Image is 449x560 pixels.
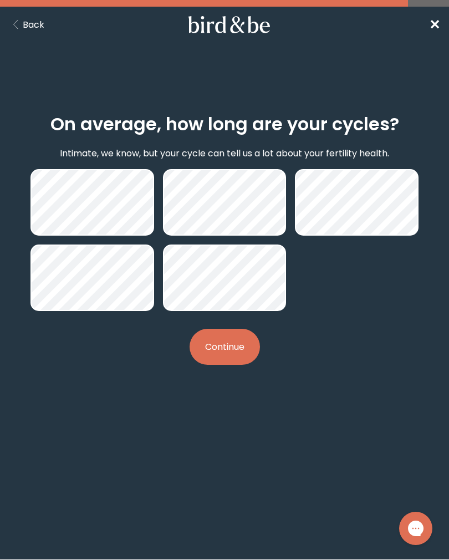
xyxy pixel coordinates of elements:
a: ✕ [429,15,440,34]
span: ✕ [429,16,440,34]
button: Continue [190,329,260,365]
button: Back Button [9,18,44,32]
h2: On average, how long are your cycles? [50,111,399,138]
p: Intimate, we know, but your cycle can tell us a lot about your fertility health. [60,146,389,160]
iframe: Gorgias live chat messenger [394,508,438,549]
